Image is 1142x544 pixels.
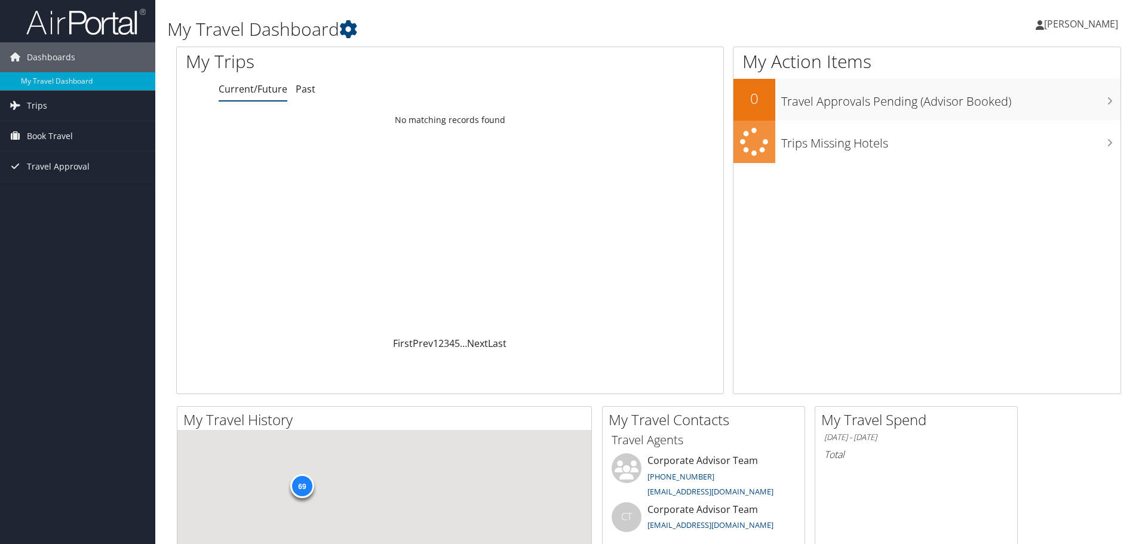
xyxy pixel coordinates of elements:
[27,152,90,182] span: Travel Approval
[824,448,1008,461] h6: Total
[733,121,1120,163] a: Trips Missing Hotels
[733,79,1120,121] a: 0Travel Approvals Pending (Advisor Booked)
[647,486,773,497] a: [EMAIL_ADDRESS][DOMAIN_NAME]
[647,520,773,530] a: [EMAIL_ADDRESS][DOMAIN_NAME]
[612,502,641,532] div: CT
[781,87,1120,110] h3: Travel Approvals Pending (Advisor Booked)
[606,453,802,502] li: Corporate Advisor Team
[606,502,802,541] li: Corporate Advisor Team
[167,17,809,42] h1: My Travel Dashboard
[455,337,460,350] a: 5
[647,471,714,482] a: [PHONE_NUMBER]
[733,49,1120,74] h1: My Action Items
[177,109,723,131] td: No matching records found
[27,91,47,121] span: Trips
[467,337,488,350] a: Next
[821,410,1017,430] h2: My Travel Spend
[219,82,287,96] a: Current/Future
[488,337,506,350] a: Last
[26,8,146,36] img: airportal-logo.png
[1044,17,1118,30] span: [PERSON_NAME]
[296,82,315,96] a: Past
[413,337,433,350] a: Prev
[733,88,775,109] h2: 0
[460,337,467,350] span: …
[433,337,438,350] a: 1
[609,410,805,430] h2: My Travel Contacts
[438,337,444,350] a: 2
[183,410,591,430] h2: My Travel History
[1036,6,1130,42] a: [PERSON_NAME]
[27,42,75,72] span: Dashboards
[27,121,73,151] span: Book Travel
[290,474,314,498] div: 69
[186,49,487,74] h1: My Trips
[393,337,413,350] a: First
[444,337,449,350] a: 3
[612,432,796,448] h3: Travel Agents
[781,129,1120,152] h3: Trips Missing Hotels
[824,432,1008,443] h6: [DATE] - [DATE]
[449,337,455,350] a: 4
